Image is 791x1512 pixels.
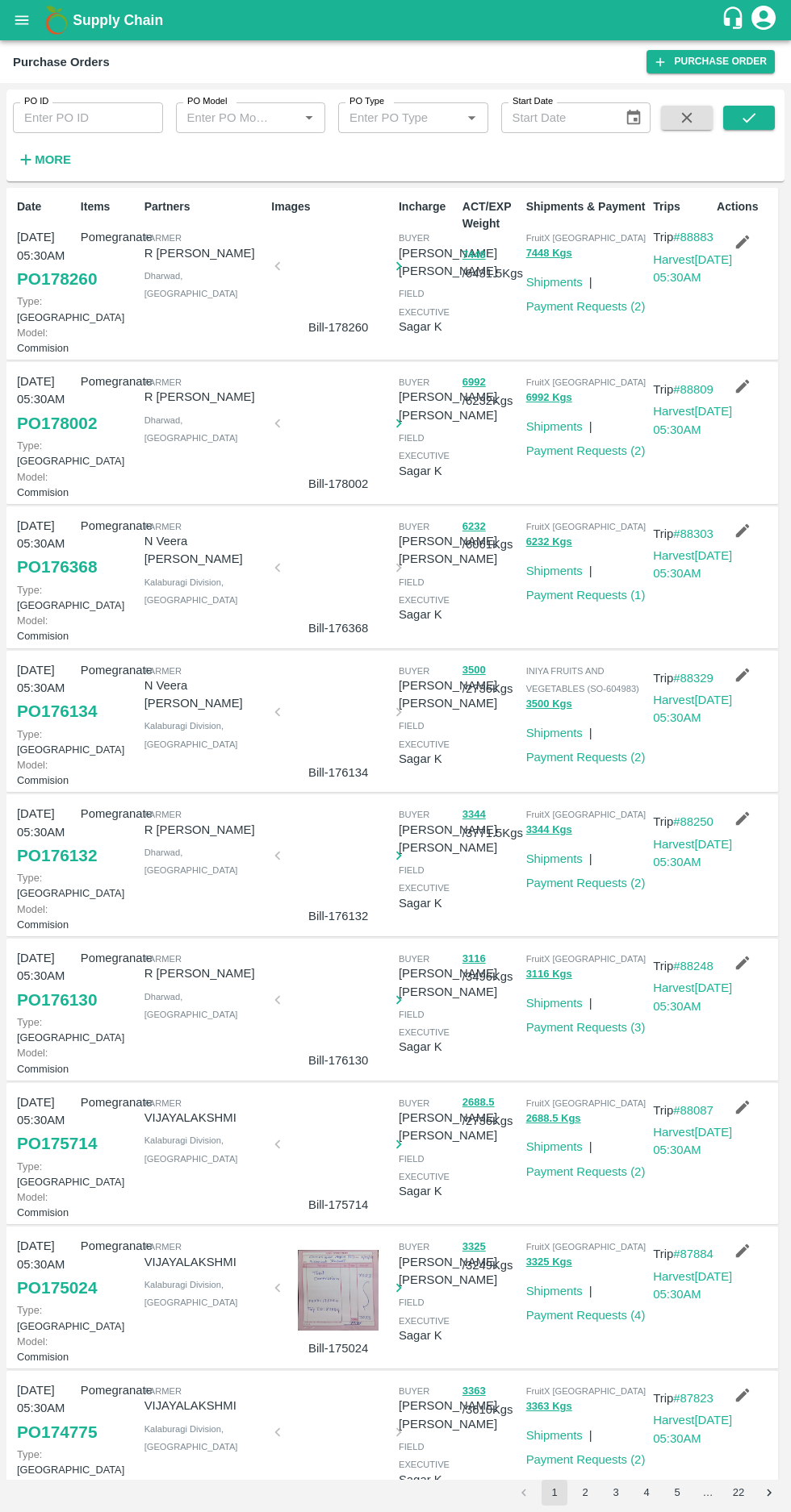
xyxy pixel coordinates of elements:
[673,672,714,685] a: #88329
[583,1131,592,1156] div: |
[399,1098,429,1108] span: buyer
[526,1285,583,1297] a: Shipments
[399,462,456,480] p: Sagar K
[81,373,138,390] p: Pomegranate
[17,1448,42,1460] span: Type:
[17,584,42,596] span: Type:
[572,1480,598,1506] button: Go to page 2
[653,813,732,831] p: Trip
[181,107,274,128] input: Enter PO Model
[462,517,520,554] p: / 6061 Kgs
[17,325,74,356] p: Commision
[284,907,392,925] p: Bill-176132
[526,1140,583,1153] a: Shipments
[653,228,732,246] p: Trip
[526,244,572,263] button: 7448 Kgs
[673,231,714,244] a: #88883
[526,695,572,714] button: 3500 Kgs
[144,992,238,1019] span: Dharwad , [GEOGRAPHIC_DATA]
[526,954,647,964] span: FruitX [GEOGRAPHIC_DATA]
[17,613,74,644] p: Commision
[17,728,42,740] span: Type:
[508,1480,785,1506] nav: pagination navigation
[399,198,456,215] p: Incharge
[526,1386,647,1396] span: FruitX [GEOGRAPHIC_DATA]
[526,821,572,839] button: 3344 Kgs
[526,666,639,694] span: INIYA FRUITS AND VEGETABLES (SO-604983)
[399,532,497,569] p: [PERSON_NAME] [PERSON_NAME]
[653,253,732,284] a: Harvest[DATE] 05:30AM
[603,1480,629,1506] button: Go to page 3
[653,1102,732,1119] p: Trip
[399,894,456,912] p: Sagar K
[501,102,612,133] input: Start Date
[284,619,392,637] p: Bill-176368
[462,949,520,986] p: / 3496 Kgs
[399,1386,429,1396] span: buyer
[399,721,450,748] span: field executive
[17,661,74,698] p: [DATE] 05:30AM
[526,1429,583,1442] a: Shipments
[17,949,74,985] p: [DATE] 05:30AM
[17,438,74,469] p: [GEOGRAPHIC_DATA]
[399,1397,497,1433] p: [PERSON_NAME] [PERSON_NAME]
[81,1093,138,1111] p: Pomegranate
[17,1014,74,1045] p: [GEOGRAPHIC_DATA]
[24,95,48,108] label: PO ID
[653,694,732,724] a: Harvest[DATE] 05:30AM
[462,806,486,824] button: 3344
[17,1381,74,1418] p: [DATE] 05:30AM
[526,589,646,602] a: Payment Requests (1)
[399,244,497,281] p: [PERSON_NAME] [PERSON_NAME]
[17,1047,48,1059] span: Model:
[144,821,266,839] p: R [PERSON_NAME]
[462,198,520,232] p: ACT/EXP Weight
[144,532,266,569] p: N Veera [PERSON_NAME]
[462,245,520,282] p: / 6431.5 Kgs
[399,388,497,424] p: [PERSON_NAME] [PERSON_NAME]
[399,1154,450,1181] span: field executive
[17,902,74,932] p: Commision
[284,319,392,336] p: Bill-178260
[583,411,592,435] div: |
[399,666,429,676] span: buyer
[399,677,497,713] p: [PERSON_NAME] [PERSON_NAME]
[749,3,778,37] div: account of current user
[462,518,486,536] button: 6232
[583,556,592,580] div: |
[17,469,74,500] p: Commision
[653,549,732,580] a: Harvest[DATE] 05:30AM
[717,198,774,215] p: Actions
[673,527,714,540] a: #88303
[526,727,583,739] a: Shipments
[526,1309,646,1322] a: Payment Requests (4)
[17,471,48,483] span: Model:
[673,383,714,396] a: #88809
[462,1237,520,1274] p: / 3249 Kgs
[3,2,40,39] button: open drawer
[583,843,592,868] div: |
[653,1126,732,1156] a: Harvest[DATE] 05:30AM
[526,564,583,577] a: Shipments
[144,964,266,982] p: R [PERSON_NAME]
[399,1182,456,1200] p: Sagar K
[284,1339,392,1357] p: Bill-175024
[81,228,138,246] p: Pomegranate
[144,1135,238,1163] span: Kalaburagi Division , [GEOGRAPHIC_DATA]
[17,841,97,870] a: PO176132
[17,1191,48,1203] span: Model:
[399,233,429,243] span: buyer
[461,107,482,128] button: Open
[17,1129,97,1158] a: PO175714
[144,233,182,243] span: Farmer
[17,1334,74,1364] p: Commision
[462,373,520,410] p: / 6232 Kgs
[17,697,97,726] a: PO176134
[399,1442,450,1469] span: field executive
[513,95,553,108] label: Start Date
[526,1110,581,1128] button: 2688.5 Kgs
[399,1038,456,1056] p: Sagar K
[399,318,456,335] p: Sagar K
[17,552,97,581] a: PO176368
[634,1480,659,1506] button: Go to page 4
